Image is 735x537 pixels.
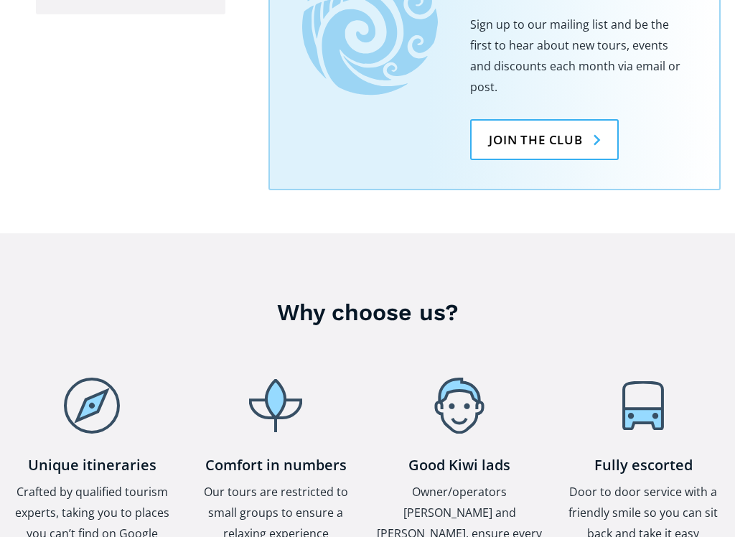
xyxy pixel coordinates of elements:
[470,15,687,98] p: Sign up to our mailing list and be the first to hear about new tours, events and discounts each m...
[191,457,360,475] h4: Comfort in numbers
[7,457,177,475] h4: Unique itineraries
[14,299,721,327] h3: Why choose us?
[558,457,728,475] h4: Fully escorted
[375,457,544,475] h4: Good Kiwi lads
[470,120,619,161] a: Join the club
